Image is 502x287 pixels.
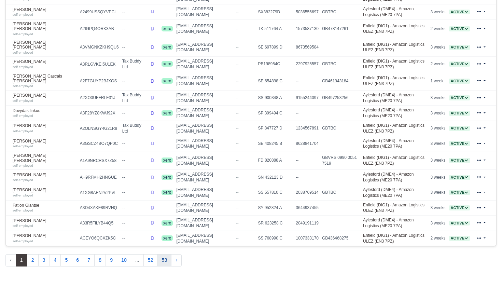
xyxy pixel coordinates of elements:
td: -- [121,19,149,38]
span: xero [162,158,173,163]
td: GB478147261 [320,19,361,38]
a: [PERSON_NAME] self-employed [13,59,76,69]
span: 1 [16,254,27,266]
a: [PERSON_NAME] self-employed [13,7,76,17]
a: [PERSON_NAME] self-employed [13,139,76,149]
td: 3 weeks [429,121,447,136]
td: [EMAIL_ADDRESS][DOMAIN_NAME] [175,200,234,216]
button: 9 [106,254,117,266]
span: xero [162,220,173,226]
span: Active [449,236,470,241]
td: [EMAIL_ADDRESS][DOMAIN_NAME] [175,19,234,38]
a: [PERSON_NAME] self-employed [13,188,76,197]
button: 7 [83,254,95,266]
small: self-employed [13,178,33,182]
td: 3 weeks [429,90,447,106]
td: SS 768990 C [256,231,294,246]
td: 1 week [429,72,447,90]
a: Enfield (DIG1) - Amazon Logistics ULEZ (EN3 7PZ) [363,42,424,53]
td: 2297925557 [294,57,320,72]
td: A1A9NRCRSX7Z58 [78,151,121,170]
td: 3 weeks [429,216,447,231]
td: 5036556697 [294,4,320,20]
span: Active [449,126,470,131]
a: Aylesford (DME4) - Amazon Logistics (ME20 7PA) [363,218,414,228]
a: Dovydas linkus self-employed [13,108,76,118]
td: 3 weeks [429,4,447,20]
td: 3644937455 [294,200,320,216]
small: self-employed [13,13,33,16]
td: A2XO0UFFRLF31J [78,90,121,106]
a: Enfield (DIG1) - Amazon Logistics ULEZ (EN3 7PZ) [363,24,424,34]
td: -- [121,216,149,231]
a: Active [449,190,470,195]
small: self-employed [13,32,33,36]
td: -- [121,136,149,151]
iframe: Chat Widget [468,254,502,287]
td: SR 623258 C [256,216,294,231]
td: A2IGPQ4ORK3AB [78,19,121,38]
span: Active [449,95,470,100]
span: -- [236,26,239,31]
a: Active [449,158,470,163]
a: Enfield (DIG1) - Amazon Logistics ULEZ (EN3 7PZ) [363,76,424,86]
td: 3 weeks [429,151,447,170]
small: self-employed [13,224,33,228]
td: AH9RFMH2HNGUE [78,170,121,185]
a: Enfield (DIG1) - Amazon Logistics ULEZ (EN3 7PZ) [363,233,424,244]
span: Active [449,45,470,50]
button: 2 [27,254,39,266]
a: Active [449,61,470,66]
td: SE 697899 D [256,38,294,56]
td: 2038769514 [294,185,320,200]
span: xero [162,26,173,31]
small: self-employed [13,129,33,133]
span: -- [236,221,239,225]
li: « Previous [5,254,16,266]
td: -- [121,170,149,185]
small: self-employed [13,208,33,212]
td: A2F7GUYP2BJXGS [78,72,121,90]
button: 53 [157,254,172,266]
td: -- [121,151,149,170]
td: Tax Buddy Ltd [121,90,149,106]
td: GB497253256 [320,90,361,106]
a: Enfield (DIG1) - Amazon Logistics ULEZ (EN3 7PZ) [363,155,424,166]
a: [PERSON_NAME] self-employed [13,123,76,133]
td: -- [121,72,149,90]
span: xero [162,235,173,241]
a: Active [449,141,470,146]
span: Active [449,175,470,180]
button: Next » [171,254,182,266]
a: Enfield (DIG1) - Amazon Logistics ULEZ (EN3 7PZ) [363,203,424,213]
td: 3 weeks [429,185,447,200]
td: ACEYO6QCXZK5C [78,231,121,246]
button: 10 [117,254,131,266]
span: xero [162,175,173,180]
a: Active [449,10,470,14]
td: -- [294,72,320,90]
td: SN 432123 D [256,170,294,185]
span: Active [449,111,470,116]
td: 2 weeks [429,57,447,72]
small: self-employed [13,114,33,118]
span: Active [449,26,470,31]
td: A3RLGVKEI5U1EK [78,57,121,72]
td: A33R5FILYB44Q5 [78,216,121,231]
span: Active [449,158,470,163]
td: [EMAIL_ADDRESS][DOMAIN_NAME] [175,90,234,106]
td: 3 weeks [429,38,447,56]
span: xero [162,44,173,50]
td: [EMAIL_ADDRESS][DOMAIN_NAME] [175,38,234,56]
td: 3 weeks [429,200,447,216]
td: Tax Buddy Ltd [121,57,149,72]
span: Active [449,10,470,15]
a: Active [449,205,470,210]
td: SX382279D [256,4,294,20]
td: A3VMGNKZKH9QU6 [78,38,121,56]
td: -- [121,185,149,200]
td: GB436468275 [320,231,361,246]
